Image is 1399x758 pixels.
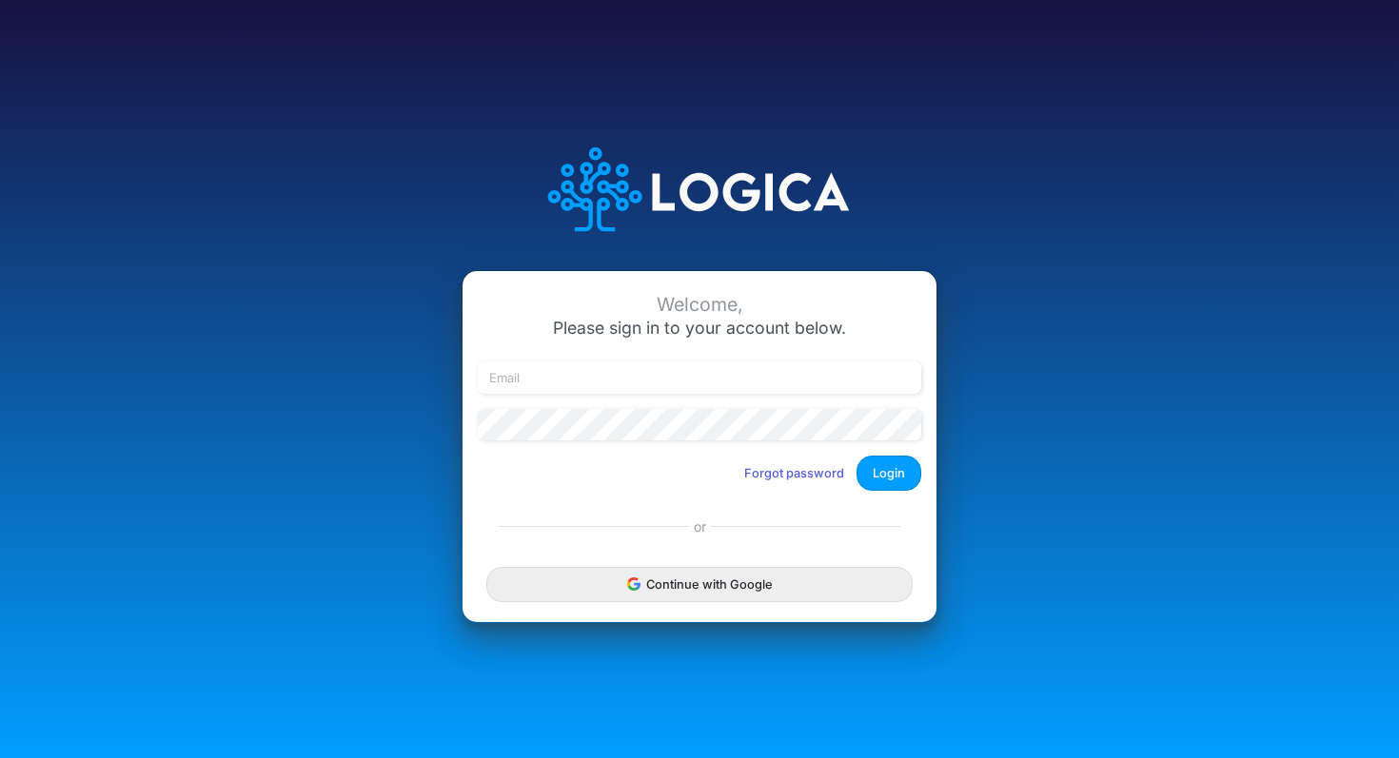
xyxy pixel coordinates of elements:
[486,567,913,602] button: Continue with Google
[553,318,846,338] span: Please sign in to your account below.
[478,361,921,394] input: Email
[857,456,921,491] button: Login
[732,457,857,489] button: Forgot password
[478,294,921,316] div: Welcome,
